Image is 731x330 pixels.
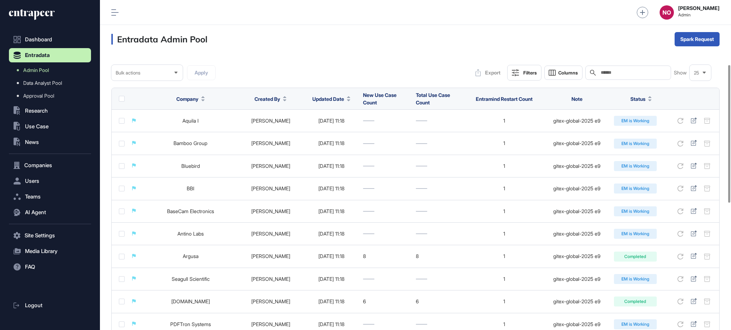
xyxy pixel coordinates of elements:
[312,95,344,103] span: Updated Date
[25,233,55,238] span: Site Settings
[547,208,607,214] div: gitex-global-2025 e9
[307,118,356,124] div: [DATE] 11:18
[9,32,91,47] a: Dashboard
[307,140,356,146] div: [DATE] 11:18
[307,163,356,169] div: [DATE] 11:18
[307,299,356,304] div: [DATE] 11:18
[307,208,356,214] div: [DATE] 11:18
[312,95,351,103] button: Updated Date
[25,52,50,58] span: Entradata
[251,185,290,191] a: [PERSON_NAME]
[523,70,537,76] div: Filters
[547,118,607,124] div: gitex-global-2025 e9
[614,319,657,329] div: EM is Working
[24,163,52,168] span: Companies
[176,95,198,103] span: Company
[468,118,540,124] div: 1
[468,321,540,327] div: 1
[694,70,699,76] span: 25
[472,66,504,80] button: Export
[547,140,607,146] div: gitex-global-2025 e9
[614,184,657,194] div: EM is Working
[416,92,450,105] span: Total Use Case Count
[468,299,540,304] div: 1
[547,163,607,169] div: gitex-global-2025 e9
[12,64,91,77] a: Admin Pool
[416,253,462,259] div: 8
[678,12,720,17] span: Admin
[23,93,54,99] span: Approval Pool
[254,95,280,103] span: Created By
[251,298,290,304] a: [PERSON_NAME]
[307,253,356,259] div: [DATE] 11:18
[468,163,540,169] div: 1
[307,186,356,191] div: [DATE] 11:18
[614,252,657,262] div: Completed
[25,194,41,200] span: Teams
[614,139,657,149] div: EM is Working
[183,253,198,259] a: Argusa
[614,161,657,171] div: EM is Working
[12,77,91,89] a: Data Analyst Pool
[571,96,583,102] span: Note
[251,231,290,237] a: [PERSON_NAME]
[363,92,397,105] span: New Use Case Count
[307,276,356,282] div: [DATE] 11:18
[614,274,657,284] div: EM is Working
[176,95,205,103] button: Company
[547,276,607,282] div: gitex-global-2025 e9
[181,163,200,169] a: Bluebird
[251,163,290,169] a: [PERSON_NAME]
[614,297,657,306] div: Completed
[171,298,210,304] a: [DOMAIN_NAME]
[25,124,49,129] span: Use Case
[170,321,211,327] a: PDFTron Systems
[307,321,356,327] div: [DATE] 11:18
[307,231,356,237] div: [DATE] 11:18
[167,208,214,214] a: BaseCam Electronics
[614,206,657,216] div: EM is Working
[9,174,91,188] button: Users
[251,276,290,282] a: [PERSON_NAME]
[9,104,91,118] button: Research
[363,299,409,304] div: 6
[468,276,540,282] div: 1
[251,208,290,214] a: [PERSON_NAME]
[251,118,290,124] a: [PERSON_NAME]
[660,5,674,20] button: NO
[630,95,652,103] button: Status
[9,119,91,134] button: Use Case
[547,253,607,259] div: gitex-global-2025 e9
[547,299,607,304] div: gitex-global-2025 e9
[9,205,91,220] button: AI Agent
[547,231,607,237] div: gitex-global-2025 e9
[9,244,91,258] button: Media Library
[25,264,35,270] span: FAQ
[547,186,607,191] div: gitex-global-2025 e9
[9,228,91,243] button: Site Settings
[23,67,49,73] span: Admin Pool
[25,303,42,308] span: Logout
[254,95,287,103] button: Created By
[614,229,657,239] div: EM is Working
[468,253,540,259] div: 1
[251,140,290,146] a: [PERSON_NAME]
[630,95,645,103] span: Status
[25,139,39,145] span: News
[9,48,91,62] button: Entradata
[558,70,578,76] span: Columns
[182,118,198,124] a: Aquila I
[9,260,91,274] button: FAQ
[12,89,91,102] a: Approval Pool
[468,208,540,214] div: 1
[614,116,657,126] div: EM is Working
[468,231,540,237] div: 1
[9,135,91,149] button: News
[468,140,540,146] div: 1
[251,321,290,327] a: [PERSON_NAME]
[25,108,48,114] span: Research
[507,65,541,81] button: Filters
[547,321,607,327] div: gitex-global-2025 e9
[9,190,91,204] button: Teams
